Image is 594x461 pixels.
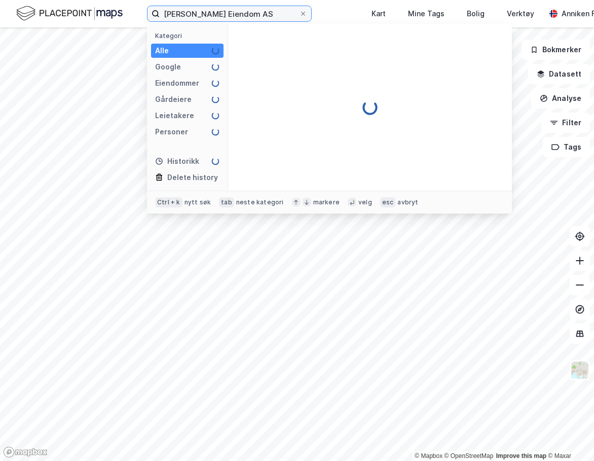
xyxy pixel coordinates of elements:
[528,64,590,84] button: Datasett
[155,45,169,57] div: Alle
[155,93,192,105] div: Gårdeiere
[313,198,340,206] div: markere
[155,32,224,40] div: Kategori
[415,452,442,459] a: Mapbox
[211,47,219,55] img: spinner.a6d8c91a73a9ac5275cf975e30b51cfb.svg
[543,412,594,461] div: Kontrollprogram for chat
[155,110,194,122] div: Leietakere
[211,63,219,71] img: spinner.a6d8c91a73a9ac5275cf975e30b51cfb.svg
[522,40,590,60] button: Bokmerker
[531,88,590,109] button: Analyse
[184,198,211,206] div: nytt søk
[211,112,219,120] img: spinner.a6d8c91a73a9ac5275cf975e30b51cfb.svg
[219,197,234,207] div: tab
[211,95,219,103] img: spinner.a6d8c91a73a9ac5275cf975e30b51cfb.svg
[397,198,418,206] div: avbryt
[543,137,590,157] button: Tags
[496,452,546,459] a: Improve this map
[155,155,199,167] div: Historikk
[362,99,378,116] img: spinner.a6d8c91a73a9ac5275cf975e30b51cfb.svg
[570,361,589,380] img: Z
[160,6,299,21] input: Søk på adresse, matrikkel, gårdeiere, leietakere eller personer
[211,79,219,87] img: spinner.a6d8c91a73a9ac5275cf975e30b51cfb.svg
[3,446,48,458] a: Mapbox homepage
[236,198,284,206] div: neste kategori
[467,8,485,20] div: Bolig
[358,198,372,206] div: velg
[155,197,182,207] div: Ctrl + k
[211,157,219,165] img: spinner.a6d8c91a73a9ac5275cf975e30b51cfb.svg
[155,61,181,73] div: Google
[155,77,199,89] div: Eiendommer
[16,5,123,22] img: logo.f888ab2527a4732fd821a326f86c7f29.svg
[541,113,590,133] button: Filter
[408,8,444,20] div: Mine Tags
[211,128,219,136] img: spinner.a6d8c91a73a9ac5275cf975e30b51cfb.svg
[507,8,534,20] div: Verktøy
[372,8,386,20] div: Kart
[167,171,218,184] div: Delete history
[444,452,494,459] a: OpenStreetMap
[155,126,188,138] div: Personer
[543,412,594,461] iframe: Chat Widget
[380,197,396,207] div: esc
